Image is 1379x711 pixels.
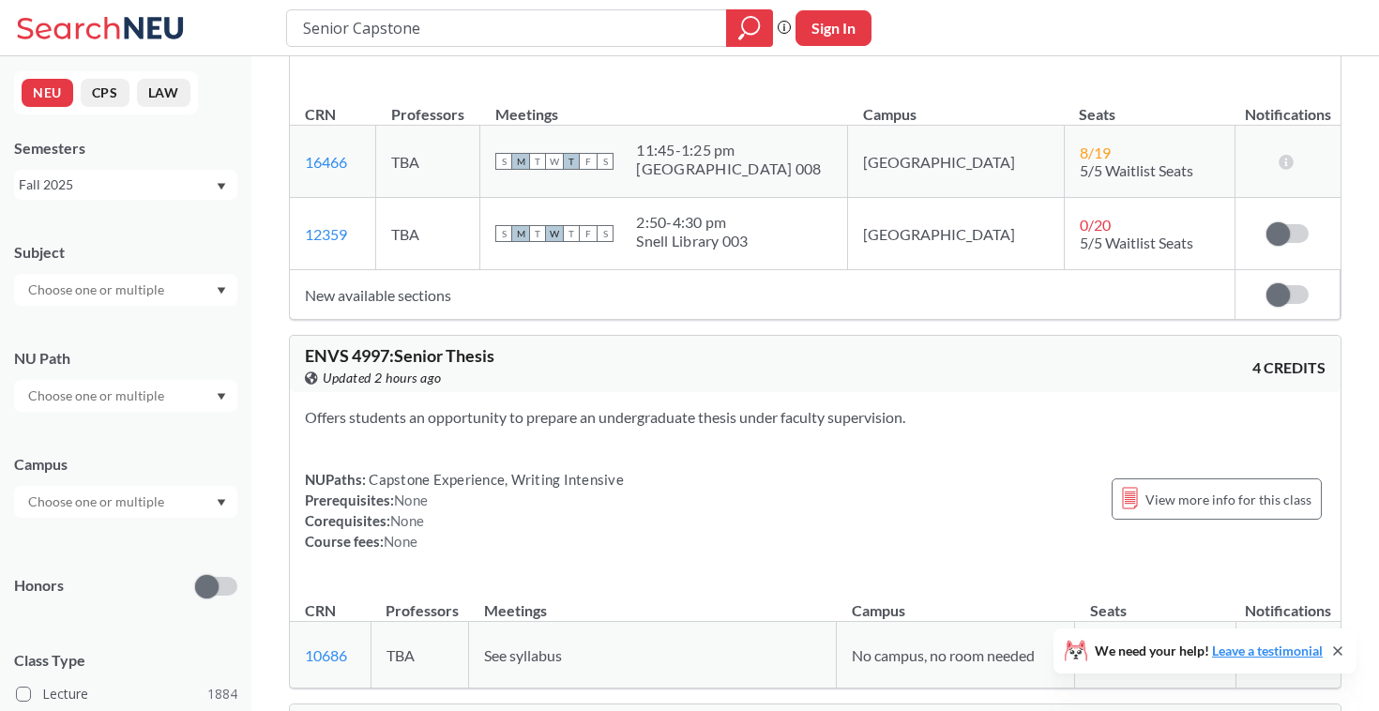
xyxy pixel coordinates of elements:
span: M [512,153,529,170]
span: T [563,153,580,170]
button: Sign In [796,10,871,46]
div: Dropdown arrow [14,274,237,306]
td: TBA [371,622,469,688]
td: New available sections [290,270,1235,320]
input: Choose one or multiple [19,385,176,407]
div: CRN [305,104,336,125]
td: TBA [376,126,480,198]
span: 5/5 Waitlist Seats [1080,234,1193,251]
span: See syllabus [484,646,562,664]
th: Professors [376,85,480,126]
span: We need your help! [1095,644,1323,658]
th: Meetings [480,85,848,126]
td: [GEOGRAPHIC_DATA] [848,198,1065,270]
span: T [529,225,546,242]
span: None [390,512,424,529]
div: Campus [14,454,237,475]
svg: Dropdown arrow [217,393,226,401]
span: 8 / 19 [1080,144,1111,161]
button: NEU [22,79,73,107]
label: Lecture [16,682,237,706]
span: 4 CREDITS [1252,357,1326,378]
div: CRN [305,600,336,621]
span: None [394,492,428,508]
span: F [580,225,597,242]
input: Choose one or multiple [19,491,176,513]
div: NU Path [14,348,237,369]
p: Honors [14,575,64,597]
span: Capstone Experience, Writing Intensive [366,471,624,488]
div: 2:50 - 4:30 pm [636,213,748,232]
button: CPS [81,79,129,107]
span: 1884 [207,684,237,704]
button: LAW [137,79,190,107]
th: Notifications [1235,85,1341,126]
a: 12359 [305,225,347,243]
span: W [546,225,563,242]
span: S [597,153,614,170]
span: Updated 2 hours ago [323,368,442,388]
div: Subject [14,242,237,263]
span: W [546,153,563,170]
span: View more info for this class [1145,488,1311,511]
th: Campus [837,582,1075,622]
svg: magnifying glass [738,15,761,41]
div: NUPaths: Prerequisites: Corequisites: Course fees: [305,469,624,552]
div: Snell Library 003 [636,232,748,250]
th: Notifications [1235,582,1341,622]
td: [GEOGRAPHIC_DATA] [848,126,1065,198]
div: Fall 2025 [19,174,215,195]
div: Dropdown arrow [14,486,237,518]
span: S [597,225,614,242]
th: Professors [371,582,469,622]
a: Leave a testimonial [1212,643,1323,658]
th: Campus [848,85,1065,126]
div: Fall 2025Dropdown arrow [14,170,237,200]
span: None [384,533,417,550]
span: T [563,225,580,242]
div: [GEOGRAPHIC_DATA] 008 [636,159,821,178]
div: magnifying glass [726,9,773,47]
section: Offers students an opportunity to prepare an undergraduate thesis under faculty supervision. [305,407,1326,428]
input: Class, professor, course number, "phrase" [301,12,713,44]
svg: Dropdown arrow [217,499,226,507]
span: 5/5 Waitlist Seats [1080,161,1193,179]
span: Class Type [14,650,237,671]
div: 11:45 - 1:25 pm [636,141,821,159]
div: Dropdown arrow [14,380,237,412]
span: S [495,225,512,242]
span: S [495,153,512,170]
th: Seats [1064,85,1235,126]
div: Semesters [14,138,237,159]
a: 10686 [305,646,347,664]
td: TBA [376,198,480,270]
span: F [580,153,597,170]
span: 0 / 20 [1080,216,1111,234]
th: Meetings [469,582,837,622]
a: 16466 [305,153,347,171]
span: M [512,225,529,242]
th: Seats [1075,582,1235,622]
span: ENVS 4997 : Senior Thesis [305,345,494,366]
input: Choose one or multiple [19,279,176,301]
svg: Dropdown arrow [217,183,226,190]
span: T [529,153,546,170]
svg: Dropdown arrow [217,287,226,295]
td: No campus, no room needed [837,622,1075,688]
